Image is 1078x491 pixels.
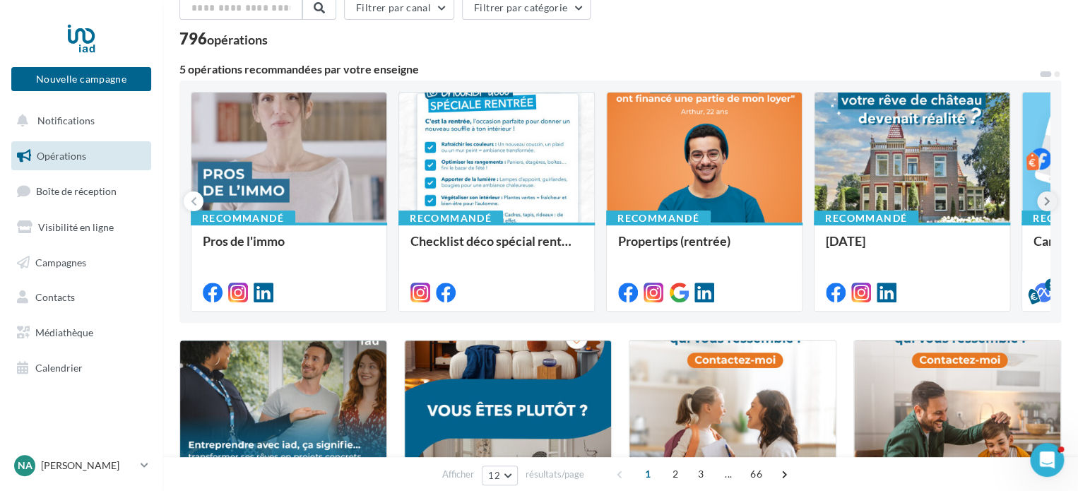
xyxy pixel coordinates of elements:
span: 12 [488,470,500,481]
div: [DATE] [826,234,998,262]
div: Checklist déco spécial rentrée [410,234,583,262]
span: ... [717,463,740,485]
span: NA [18,459,32,473]
button: Notifications [8,106,148,136]
div: Recommandé [814,211,918,226]
div: Propertips (rentrée) [618,234,790,262]
span: 1 [636,463,659,485]
a: Opérations [8,141,154,171]
span: Calendrier [35,362,83,374]
a: Boîte de réception [8,176,154,206]
span: Afficher [442,468,474,481]
div: Pros de l'immo [203,234,375,262]
div: opérations [207,33,268,46]
a: Campagnes [8,248,154,278]
div: 5 opérations recommandées par votre enseigne [179,64,1038,75]
span: Opérations [37,150,86,162]
span: Contacts [35,291,75,303]
span: 2 [664,463,687,485]
a: Visibilité en ligne [8,213,154,242]
div: Recommandé [191,211,295,226]
span: 66 [745,463,768,485]
span: Visibilité en ligne [38,221,114,233]
div: Recommandé [606,211,711,226]
div: 5 [1045,278,1058,291]
button: 12 [482,466,518,485]
div: 796 [179,31,268,47]
button: Nouvelle campagne [11,67,151,91]
span: résultats/page [526,468,584,481]
p: [PERSON_NAME] [41,459,135,473]
a: Calendrier [8,353,154,383]
div: Recommandé [398,211,503,226]
a: Médiathèque [8,318,154,348]
span: Campagnes [35,256,86,268]
a: NA [PERSON_NAME] [11,452,151,479]
span: Médiathèque [35,326,93,338]
span: Notifications [37,114,95,126]
iframe: Intercom live chat [1030,443,1064,477]
a: Contacts [8,283,154,312]
span: 3 [689,463,712,485]
span: Boîte de réception [36,185,117,197]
